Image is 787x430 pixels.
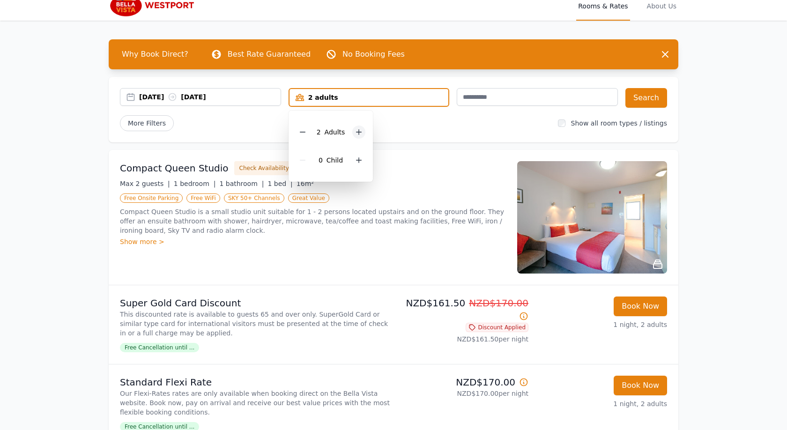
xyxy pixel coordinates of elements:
[319,156,323,164] span: 0
[120,193,183,203] span: Free Onsite Parking
[614,376,667,395] button: Book Now
[297,180,314,187] span: 16m²
[397,334,528,344] p: NZD$161.50 per night
[120,115,174,131] span: More Filters
[139,92,281,102] div: [DATE] [DATE]
[219,180,264,187] span: 1 bathroom |
[120,310,390,338] p: This discounted rate is available to guests 65 and over only. SuperGold Card or similar type card...
[571,119,667,127] label: Show all room types / listings
[625,88,667,108] button: Search
[120,343,199,352] span: Free Cancellation until ...
[234,161,294,175] button: Check Availability
[114,45,196,64] span: Why Book Direct?
[397,389,528,398] p: NZD$170.00 per night
[120,297,390,310] p: Super Gold Card Discount
[120,389,390,417] p: Our Flexi-Rates rates are only available when booking direct on the Bella Vista website. Book now...
[120,180,170,187] span: Max 2 guests |
[536,320,667,329] p: 1 night, 2 adults
[317,128,321,136] span: 2
[466,323,528,332] span: Discount Applied
[186,193,220,203] span: Free WiFi
[614,297,667,316] button: Book Now
[174,180,216,187] span: 1 bedroom |
[397,376,528,389] p: NZD$170.00
[469,297,528,309] span: NZD$170.00
[325,128,345,136] span: Adult s
[397,297,528,323] p: NZD$161.50
[120,237,506,246] div: Show more >
[120,376,390,389] p: Standard Flexi Rate
[536,399,667,408] p: 1 night, 2 adults
[288,193,329,203] span: Great Value
[120,207,506,235] p: Compact Queen Studio is a small studio unit suitable for 1 - 2 persons located upstairs and on th...
[120,162,229,175] h3: Compact Queen Studio
[342,49,405,60] p: No Booking Fees
[327,156,343,164] span: Child
[267,180,292,187] span: 1 bed |
[224,193,284,203] span: SKY 50+ Channels
[290,93,449,102] div: 2 adults
[228,49,311,60] p: Best Rate Guaranteed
